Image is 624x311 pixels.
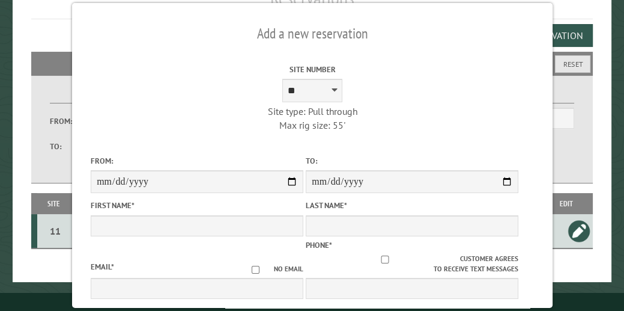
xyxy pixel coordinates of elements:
[42,225,68,237] div: 11
[540,193,593,214] th: Edit
[205,119,418,132] div: Max rig size: 55'
[555,55,590,73] button: Reset
[91,22,534,45] h2: Add a new reservation
[205,64,418,75] label: Site Number
[237,266,274,274] input: No email
[50,115,82,127] label: From:
[71,193,195,214] th: Dates
[91,200,303,211] label: First Name
[50,141,82,152] label: To:
[306,155,518,167] label: To:
[50,90,178,103] label: Dates
[91,262,114,272] label: Email
[306,200,518,211] label: Last Name
[37,193,71,214] th: Site
[237,264,303,274] label: No email
[306,254,518,274] label: Customer agrees to receive text messages
[31,52,593,75] h2: Filters
[306,240,332,250] label: Phone
[91,155,303,167] label: From:
[309,256,460,263] input: Customer agrees to receive text messages
[205,105,418,118] div: Site type: Pull through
